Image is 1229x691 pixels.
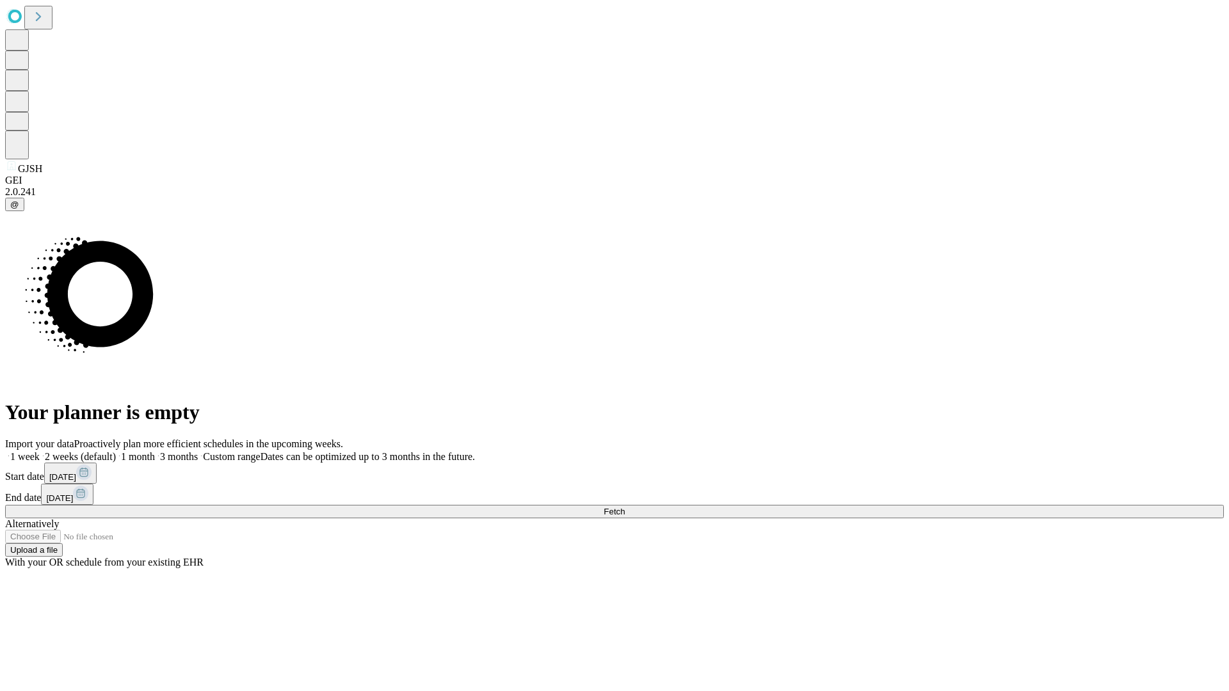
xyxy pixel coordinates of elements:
span: Import your data [5,438,74,449]
span: GJSH [18,163,42,174]
button: Fetch [5,505,1224,518]
div: GEI [5,175,1224,186]
span: 1 week [10,451,40,462]
span: [DATE] [46,493,73,503]
span: 2 weeks (default) [45,451,116,462]
button: [DATE] [44,463,97,484]
div: 2.0.241 [5,186,1224,198]
h1: Your planner is empty [5,401,1224,424]
div: End date [5,484,1224,505]
button: [DATE] [41,484,93,505]
span: Alternatively [5,518,59,529]
span: Fetch [604,507,625,516]
span: Dates can be optimized up to 3 months in the future. [261,451,475,462]
button: Upload a file [5,543,63,557]
span: 3 months [160,451,198,462]
span: [DATE] [49,472,76,482]
button: @ [5,198,24,211]
span: 1 month [121,451,155,462]
span: @ [10,200,19,209]
span: Proactively plan more efficient schedules in the upcoming weeks. [74,438,343,449]
span: Custom range [203,451,260,462]
span: With your OR schedule from your existing EHR [5,557,204,568]
div: Start date [5,463,1224,484]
